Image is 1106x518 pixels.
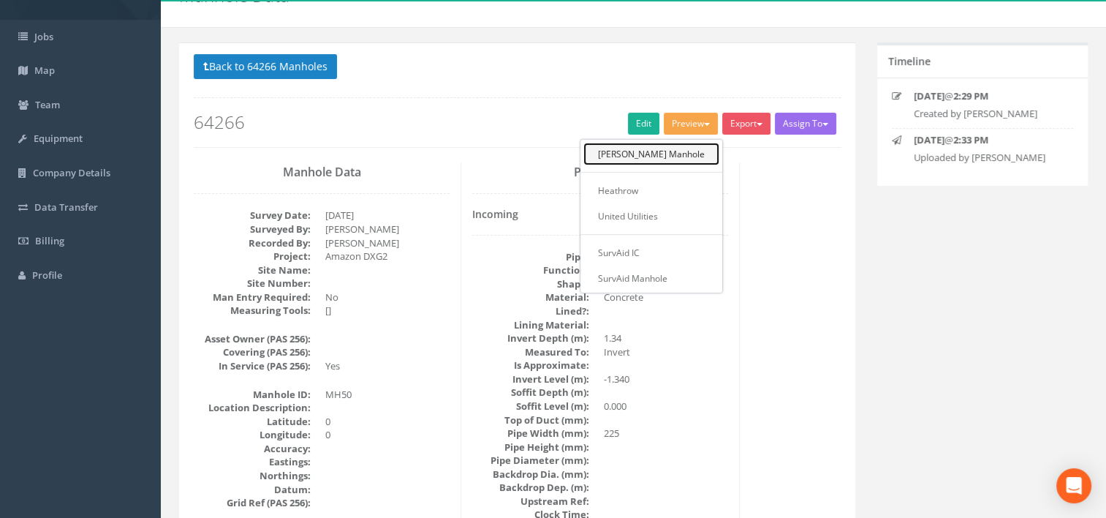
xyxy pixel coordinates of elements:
dt: Top of Duct (mm): [472,413,589,427]
dt: Eastings: [194,455,311,469]
dt: Surveyed By: [194,222,311,236]
dd: [PERSON_NAME] [325,222,450,236]
dt: Latitude: [194,415,311,429]
a: SurvAid IC [583,241,719,264]
dt: Shape: [472,277,589,291]
button: Export [722,113,770,135]
dd: 0.000 [604,399,728,413]
span: Team [35,98,60,111]
dt: Grid Ref (PAS 256): [194,496,311,510]
span: Company Details [33,166,110,179]
dt: In Service (PAS 256): [194,359,311,373]
dt: Covering (PAS 256): [194,345,311,359]
dt: Function: [472,263,589,277]
dt: Man Entry Required: [194,290,311,304]
dd: 0 [325,428,450,442]
dd: 1.34 [604,331,728,345]
span: Map [34,64,55,77]
dt: Pipe Width (mm): [472,427,589,440]
dt: Is Approximate: [472,359,589,372]
span: Billing [35,234,64,247]
button: Back to 64266 Manholes [194,54,337,79]
span: Profile [32,269,62,282]
dt: Lined?: [472,304,589,318]
dt: Soffit Depth (m): [472,386,589,399]
h3: Manhole Data [194,166,450,179]
dt: Longitude: [194,428,311,442]
dd: MH50 [325,388,450,402]
h2: 64266 [194,113,841,132]
span: Equipment [34,132,83,145]
p: @ [914,89,1061,103]
dt: Pipe: [472,250,589,264]
strong: [DATE] [914,89,944,102]
dd: Invert [604,345,728,359]
h5: Timeline [888,56,931,67]
dt: Location Description: [194,401,311,415]
dt: Site Name: [194,263,311,277]
dd: [PERSON_NAME] [325,236,450,250]
dt: Measured To: [472,345,589,359]
button: Assign To [775,113,836,135]
span: Jobs [34,30,53,43]
strong: [DATE] [914,133,944,146]
dd: [DATE] [325,209,450,222]
dd: Yes [325,359,450,373]
dd: 0 [325,415,450,429]
dt: Measuring Tools: [194,304,311,318]
dd: 225 [604,427,728,440]
p: Created by [PERSON_NAME] [914,107,1061,121]
dt: Survey Date: [194,209,311,222]
dt: Invert Depth (m): [472,331,589,345]
a: Heathrow [583,179,719,202]
dt: Project: [194,249,311,263]
dd: Concrete [604,290,728,304]
dt: Asset Owner (PAS 256): [194,332,311,346]
dd: [] [325,304,450,318]
a: Edit [628,113,659,135]
dt: Lining Material: [472,318,589,332]
dt: Pipe Height (mm): [472,440,589,454]
dt: Soffit Level (m): [472,399,589,413]
p: Uploaded by [PERSON_NAME] [914,151,1061,165]
dt: Pipe Diameter (mm): [472,454,589,468]
h3: Pipe Data [472,166,728,179]
dd: Amazon DXG2 [325,249,450,263]
a: [PERSON_NAME] Manhole [583,143,719,165]
a: United Utilities [583,205,719,228]
h4: Incoming [472,209,728,219]
dt: Backdrop Dia. (mm): [472,468,589,481]
dt: Northings: [194,469,311,483]
strong: 2:29 PM [953,89,988,102]
div: Open Intercom Messenger [1056,468,1091,503]
strong: 2:33 PM [953,133,988,146]
dt: Manhole ID: [194,388,311,402]
a: SurvAid Manhole [583,267,719,290]
dt: Upstream Ref: [472,495,589,508]
dd: No [325,290,450,304]
dt: Site Number: [194,277,311,290]
dt: Material: [472,290,589,304]
span: Data Transfer [34,200,98,214]
dt: Invert Level (m): [472,372,589,386]
dt: Datum: [194,483,311,497]
button: Preview [664,113,718,135]
dd: -1.340 [604,372,728,386]
dt: Backdrop Dep. (m): [472,481,589,495]
dt: Accuracy: [194,442,311,456]
p: @ [914,133,1061,147]
dt: Recorded By: [194,236,311,250]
